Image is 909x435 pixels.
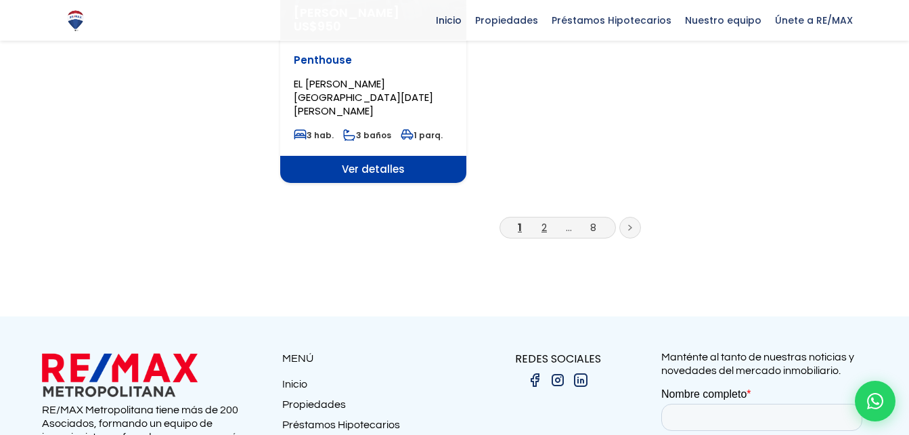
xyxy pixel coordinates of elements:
a: Propiedades [282,398,455,418]
a: 2 [541,220,547,234]
span: Préstamos Hipotecarios [545,10,678,30]
a: 8 [590,220,596,234]
img: Logo de REMAX [64,9,87,33]
span: 3 hab. [294,129,334,141]
span: Ver detalles [280,156,466,183]
p: MENÚ [282,350,455,367]
p: Penthouse [294,54,453,67]
p: Manténte al tanto de nuestras noticias y novedades del mercado inmobiliario. [661,350,868,377]
span: Nuestro equipo [678,10,768,30]
span: Propiedades [468,10,545,30]
p: REDES SOCIALES [455,350,661,367]
img: instagram.png [550,372,566,388]
span: Inicio [429,10,468,30]
a: 1 [518,220,522,234]
span: EL [PERSON_NAME][GEOGRAPHIC_DATA][DATE][PERSON_NAME] [294,77,433,118]
span: 1 parq. [401,129,443,141]
span: 3 baños [343,129,391,141]
img: facebook.png [527,372,543,388]
img: linkedin.png [573,372,589,388]
a: Inicio [282,377,455,398]
img: remax metropolitana logo [42,350,198,400]
span: Únete a RE/MAX [768,10,860,30]
a: ... [566,220,572,234]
